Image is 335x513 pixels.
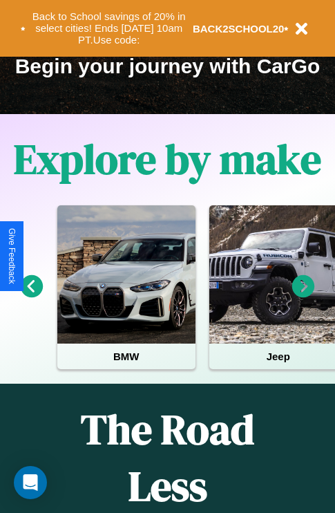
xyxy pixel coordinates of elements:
b: BACK2SCHOOL20 [193,23,285,35]
div: Give Feedback [7,228,17,284]
h4: BMW [57,344,195,369]
h1: Explore by make [14,131,321,187]
div: Open Intercom Messenger [14,466,47,499]
button: Back to School savings of 20% in select cities! Ends [DATE] 10am PT.Use code: [26,7,193,50]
